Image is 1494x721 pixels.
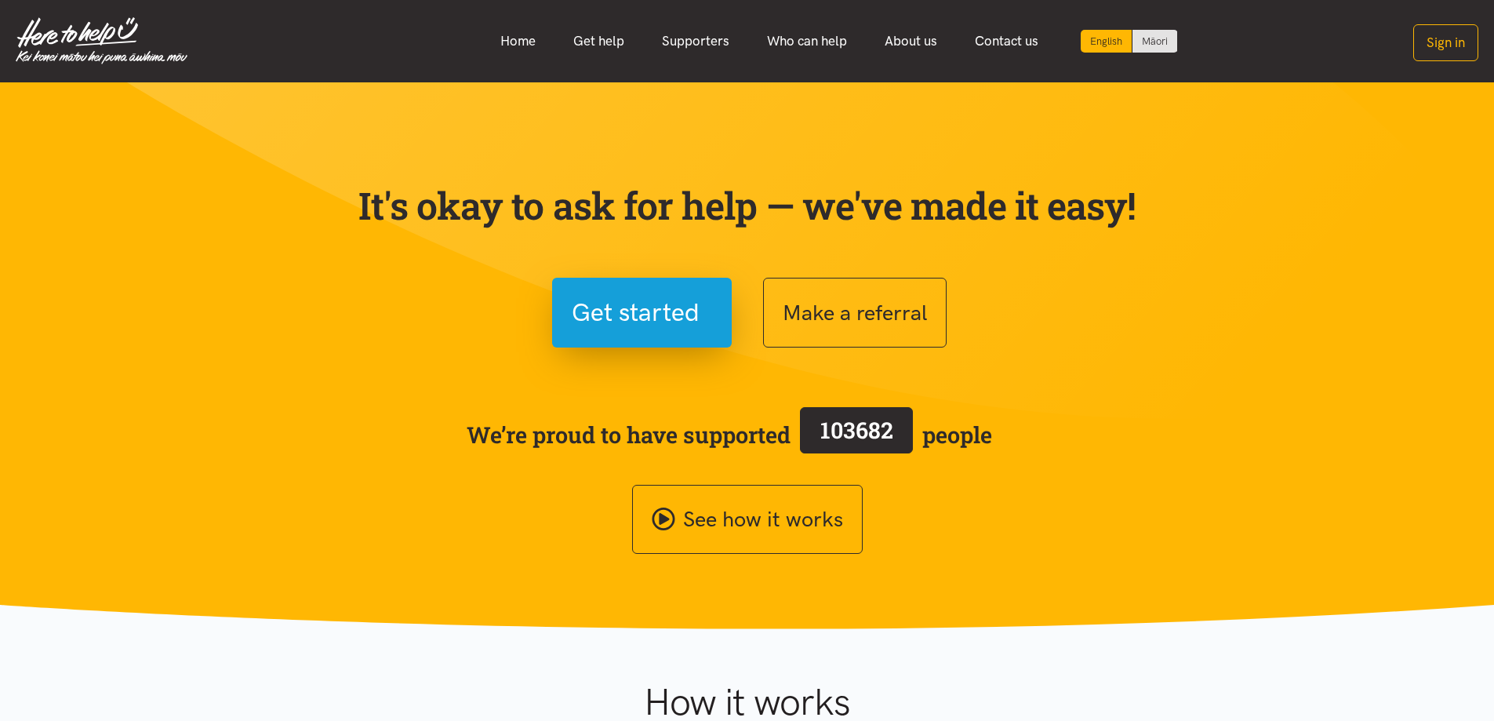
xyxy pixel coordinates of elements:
[820,415,893,445] span: 103682
[482,24,554,58] a: Home
[791,404,922,465] a: 103682
[554,24,643,58] a: Get help
[1081,30,1178,53] div: Language toggle
[572,293,700,333] span: Get started
[467,404,992,465] span: We’re proud to have supported people
[16,17,187,64] img: Home
[1081,30,1132,53] div: Current language
[355,183,1140,228] p: It's okay to ask for help — we've made it easy!
[1132,30,1177,53] a: Switch to Te Reo Māori
[552,278,732,348] button: Get started
[763,278,947,348] button: Make a referral
[643,24,748,58] a: Supporters
[748,24,866,58] a: Who can help
[956,24,1057,58] a: Contact us
[632,485,863,555] a: See how it works
[866,24,956,58] a: About us
[1413,24,1478,61] button: Sign in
